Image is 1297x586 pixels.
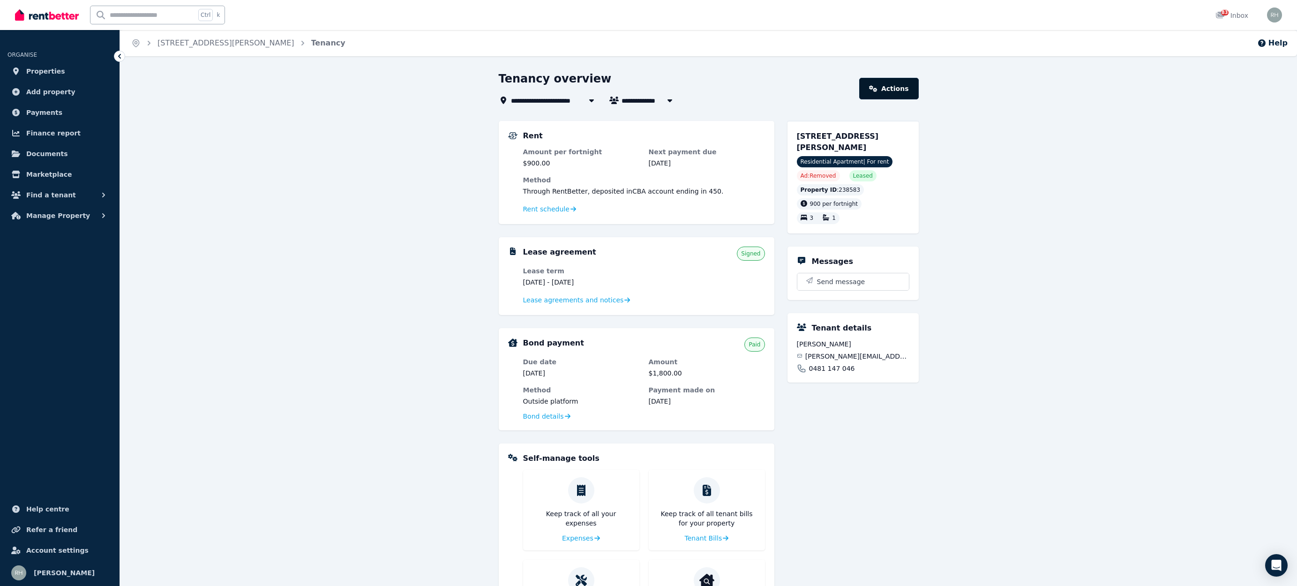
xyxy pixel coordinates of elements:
dt: Next payment due [649,147,765,157]
button: Help [1257,38,1288,49]
a: Refer a friend [7,520,112,539]
span: 83 [1221,10,1229,15]
a: Add property [7,83,112,101]
span: Property ID [801,186,837,194]
div: Open Intercom Messenger [1265,554,1288,577]
span: 3 [810,215,814,222]
dd: $900.00 [523,158,639,168]
dt: Method [523,385,639,395]
dd: $1,800.00 [649,368,765,378]
span: Lease agreements and notices [523,295,624,305]
dt: Method [523,175,765,185]
span: Expenses [562,533,593,543]
span: Signed [741,250,760,257]
img: RentBetter [15,8,79,22]
img: Bond Details [508,338,517,347]
h5: Rent [523,130,543,142]
a: Properties [7,62,112,81]
span: [STREET_ADDRESS][PERSON_NAME] [797,132,879,152]
a: Rent schedule [523,204,577,214]
dd: [DATE] [649,397,765,406]
span: k [217,11,220,19]
dt: Amount per fortnight [523,147,639,157]
img: Rental Payments [508,132,517,139]
button: Manage Property [7,206,112,225]
span: Refer a friend [26,524,77,535]
dt: Amount [649,357,765,367]
h1: Tenancy overview [499,71,612,86]
span: 1 [832,215,836,222]
button: Find a tenant [7,186,112,204]
span: [PERSON_NAME][EMAIL_ADDRESS][DOMAIN_NAME] [805,352,909,361]
a: [STREET_ADDRESS][PERSON_NAME] [157,38,294,47]
p: Keep track of all tenant bills for your property [656,509,757,528]
span: Paid [749,341,760,348]
a: Tenant Bills [685,533,729,543]
p: Keep track of all your expenses [531,509,632,528]
span: 900 per fortnight [810,201,858,207]
a: Documents [7,144,112,163]
dt: Due date [523,357,639,367]
span: Help centre [26,503,69,515]
h5: Self-manage tools [523,453,600,464]
dt: Payment made on [649,385,765,395]
span: Through RentBetter , deposited in CBA account ending in 450 . [523,188,724,195]
nav: Breadcrumb [120,30,357,56]
span: Leased [853,172,873,180]
h5: Lease agreement [523,247,596,258]
dd: [DATE] [649,158,765,168]
span: Bond details [523,412,564,421]
span: Residential Apartment | For rent [797,156,893,167]
dt: Lease term [523,266,639,276]
span: ORGANISE [7,52,37,58]
span: Account settings [26,545,89,556]
dd: Outside platform [523,397,639,406]
span: Find a tenant [26,189,76,201]
span: Rent schedule [523,204,570,214]
dd: [DATE] [523,368,639,378]
a: Finance report [7,124,112,143]
span: Payments [26,107,62,118]
span: Marketplace [26,169,72,180]
span: Add property [26,86,75,98]
span: Finance report [26,128,81,139]
h5: Bond payment [523,338,584,349]
span: Manage Property [26,210,90,221]
div: : 238583 [797,184,864,195]
a: Expenses [562,533,600,543]
dd: [DATE] - [DATE] [523,278,639,287]
a: Lease agreements and notices [523,295,630,305]
div: Inbox [1215,11,1248,20]
a: Actions [859,78,918,99]
a: Tenancy [311,38,345,47]
span: Properties [26,66,65,77]
span: Ctrl [198,9,213,21]
h5: Messages [812,256,853,267]
a: Payments [7,103,112,122]
img: Richard He [11,565,26,580]
a: Marketplace [7,165,112,184]
a: Help centre [7,500,112,518]
button: Send message [797,273,909,290]
span: Tenant Bills [685,533,722,543]
span: [PERSON_NAME] [797,339,909,349]
a: Bond details [523,412,570,421]
img: Richard He [1267,8,1282,23]
span: 0481 147 046 [809,364,855,373]
span: Ad: Removed [801,172,836,180]
span: Documents [26,148,68,159]
a: Account settings [7,541,112,560]
h5: Tenant details [812,323,872,334]
span: [PERSON_NAME] [34,567,95,578]
span: Send message [817,277,865,286]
